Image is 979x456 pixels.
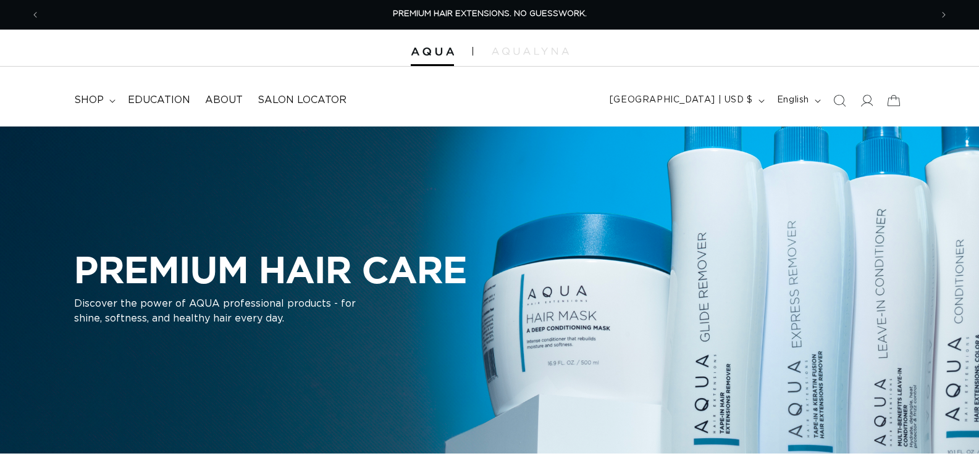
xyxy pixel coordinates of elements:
p: Discover the power of AQUA professional products - for shine, softness, and healthy hair every day. [74,296,383,326]
span: shop [74,94,104,107]
img: Aqua Hair Extensions [411,48,454,56]
button: English [770,89,826,112]
button: [GEOGRAPHIC_DATA] | USD $ [602,89,770,112]
span: Salon Locator [258,94,347,107]
span: About [205,94,243,107]
a: Education [120,86,198,114]
a: About [198,86,250,114]
span: Education [128,94,190,107]
span: English [777,94,809,107]
button: Next announcement [930,3,957,27]
summary: shop [67,86,120,114]
a: Salon Locator [250,86,354,114]
summary: Search [826,87,853,114]
span: PREMIUM HAIR EXTENSIONS. NO GUESSWORK. [393,10,587,18]
button: Previous announcement [22,3,49,27]
span: [GEOGRAPHIC_DATA] | USD $ [610,94,753,107]
h2: PREMIUM HAIR CARE [74,248,467,291]
img: aqualyna.com [492,48,569,55]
